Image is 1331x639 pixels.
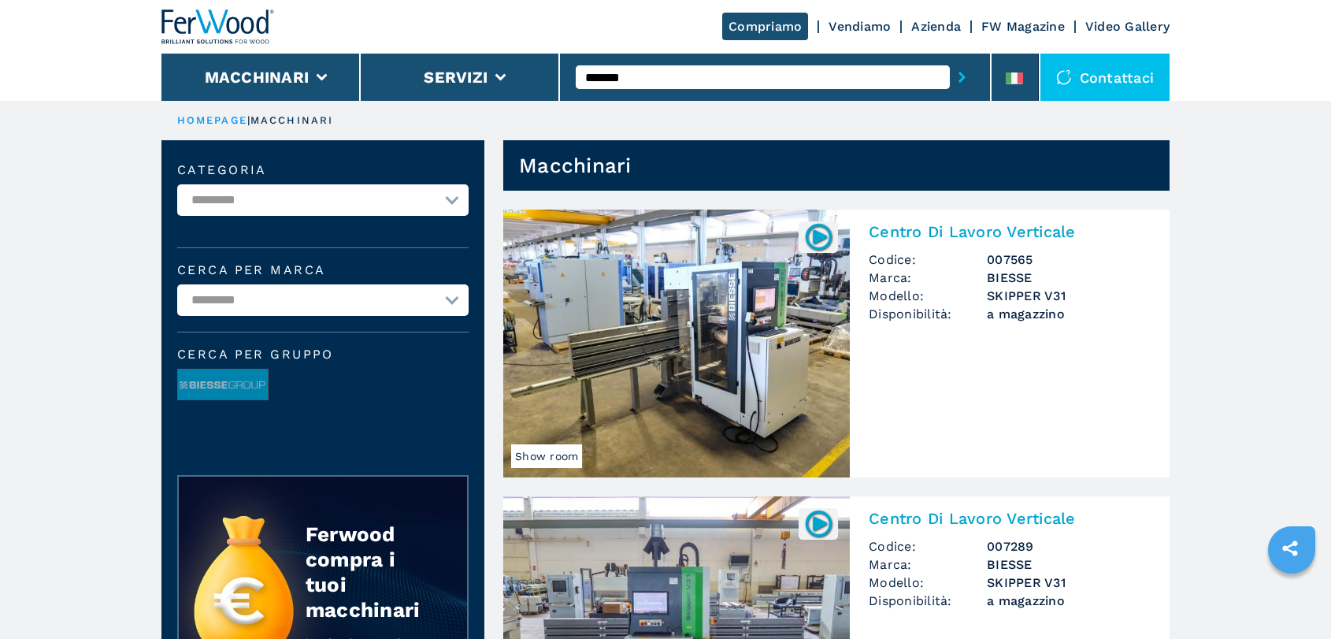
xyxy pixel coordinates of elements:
img: Contattaci [1056,69,1072,85]
span: Codice: [869,537,987,555]
h1: Macchinari [519,153,632,178]
img: 007565 [803,221,834,252]
img: image [178,370,268,401]
a: FW Magazine [981,19,1065,34]
a: Centro Di Lavoro Verticale BIESSE SKIPPER V31Show room007565Centro Di Lavoro VerticaleCodice:0075... [503,210,1170,477]
img: Ferwood [161,9,275,44]
h2: Centro Di Lavoro Verticale [869,509,1151,528]
label: Categoria [177,164,469,176]
button: Macchinari [205,68,310,87]
h2: Centro Di Lavoro Verticale [869,222,1151,241]
a: HOMEPAGE [177,114,247,126]
span: Marca: [869,555,987,574]
a: Compriamo [722,13,808,40]
span: a magazzino [987,305,1151,323]
h3: 007565 [987,251,1151,269]
a: Vendiamo [829,19,891,34]
span: Disponibilità: [869,305,987,323]
button: Servizi [424,68,488,87]
p: macchinari [250,113,333,128]
span: Cerca per Gruppo [177,348,469,361]
a: Video Gallery [1085,19,1170,34]
span: Codice: [869,251,987,269]
h3: BIESSE [987,555,1151,574]
span: Modello: [869,574,987,592]
iframe: Chat [1264,568,1319,627]
div: Contattaci [1040,54,1170,101]
h3: 007289 [987,537,1151,555]
img: Centro Di Lavoro Verticale BIESSE SKIPPER V31 [503,210,850,477]
div: Ferwood compra i tuoi macchinari [306,522,436,622]
img: 007289 [803,508,834,539]
span: Show room [511,444,582,468]
span: a magazzino [987,592,1151,610]
span: Disponibilità: [869,592,987,610]
a: sharethis [1270,529,1310,568]
a: Azienda [911,19,961,34]
h3: SKIPPER V31 [987,287,1151,305]
span: Marca: [869,269,987,287]
span: | [247,114,250,126]
button: submit-button [950,59,974,95]
h3: BIESSE [987,269,1151,287]
label: Cerca per marca [177,264,469,277]
span: Modello: [869,287,987,305]
h3: SKIPPER V31 [987,574,1151,592]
